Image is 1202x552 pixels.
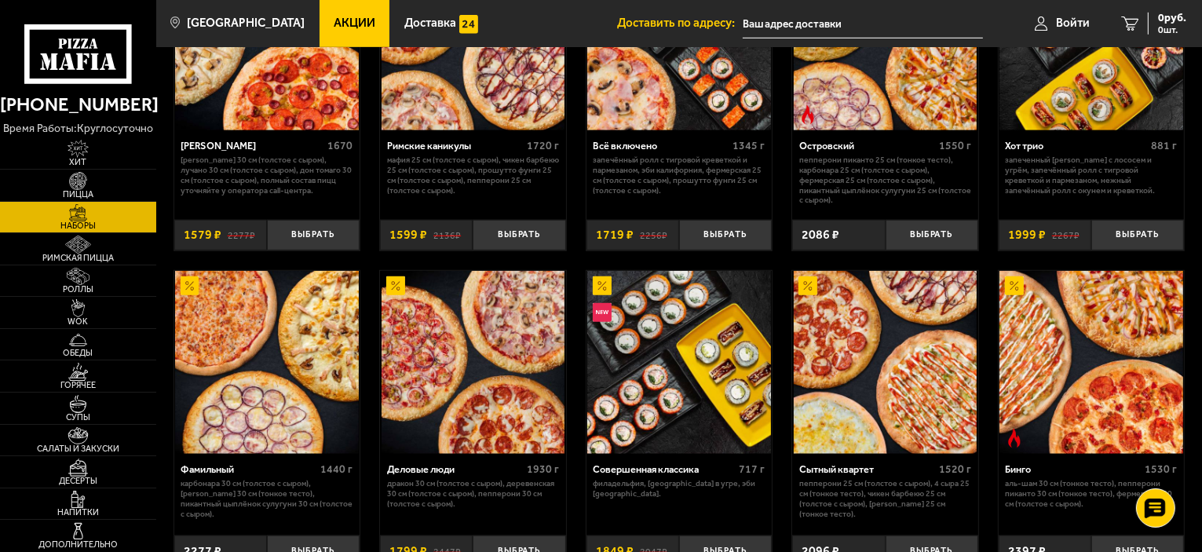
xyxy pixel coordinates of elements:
span: 1579 ₽ [184,228,221,241]
img: Акционный [593,276,612,295]
img: 15daf4d41897b9f0e9f617042186c801.svg [459,15,478,34]
s: 2267 ₽ [1052,228,1080,241]
button: Выбрать [267,220,360,250]
div: Фамильный [181,463,316,475]
a: АкционныйНовинкаСовершенная классика [586,271,773,455]
s: 2277 ₽ [228,228,255,241]
span: 1345 г [733,139,765,152]
div: Римские каникулы [387,140,523,152]
span: Доставка [404,17,456,29]
p: [PERSON_NAME] 30 см (толстое с сыром), Лучано 30 см (толстое с сыром), Дон Томаго 30 см (толстое ... [181,155,353,196]
span: 881 г [1152,139,1178,152]
p: Запечённый ролл с тигровой креветкой и пармезаном, Эби Калифорния, Фермерская 25 см (толстое с сы... [593,155,765,196]
p: Пепперони 25 см (толстое с сыром), 4 сыра 25 см (тонкое тесто), Чикен Барбекю 25 см (толстое с сы... [799,479,971,519]
div: Хот трио [1005,140,1147,152]
p: Пепперони Пиканто 25 см (тонкое тесто), Карбонара 25 см (толстое с сыром), Фермерская 25 см (толс... [799,155,971,206]
span: 0 шт. [1158,25,1186,35]
span: 1930 г [527,462,559,476]
div: Совершенная классика [593,463,735,475]
p: Запеченный [PERSON_NAME] с лососем и угрём, Запечённый ролл с тигровой креветкой и пармезаном, Не... [1005,155,1177,196]
img: Фамильный [175,271,359,455]
img: Совершенная классика [587,271,771,455]
img: Бинго [999,271,1183,455]
span: 1999 ₽ [1008,228,1046,241]
span: 0 руб. [1158,13,1186,24]
p: Филадельфия, [GEOGRAPHIC_DATA] в угре, Эби [GEOGRAPHIC_DATA]. [593,479,765,499]
div: Всё включено [593,140,729,152]
button: Выбрать [886,220,978,250]
img: Деловые люди [382,271,565,455]
s: 2136 ₽ [433,228,461,241]
img: Акционный [1005,276,1024,295]
div: [PERSON_NAME] [181,140,323,152]
s: 2256 ₽ [640,228,667,241]
span: 1530 г [1145,462,1178,476]
span: Доставить по адресу: [617,17,743,29]
div: Бинго [1005,463,1141,475]
img: Акционный [386,276,405,295]
img: Новинка [593,303,612,322]
p: Карбонара 30 см (толстое с сыром), [PERSON_NAME] 30 см (тонкое тесто), Пикантный цыплёнок сулугун... [181,479,353,519]
span: 1720 г [527,139,559,152]
div: Сытный квартет [799,463,935,475]
span: Войти [1056,17,1090,29]
button: Выбрать [1091,220,1184,250]
a: АкционныйДеловые люди [380,271,566,455]
button: Выбрать [679,220,772,250]
p: Мафия 25 см (толстое с сыром), Чикен Барбекю 25 см (толстое с сыром), Прошутто Фунги 25 см (толст... [387,155,559,196]
span: 1440 г [320,462,353,476]
span: 1550 г [939,139,971,152]
a: АкционныйСытный квартет [792,271,978,455]
img: Акционный [181,276,199,295]
a: АкционныйФамильный [174,271,360,455]
img: Острое блюдо [798,105,817,124]
div: Островский [799,140,935,152]
img: Острое блюдо [1005,429,1024,448]
span: 2086 ₽ [802,228,839,241]
span: 1599 ₽ [389,228,427,241]
span: Акции [334,17,375,29]
span: 1670 [327,139,353,152]
div: Деловые люди [387,463,523,475]
span: 717 г [740,462,765,476]
span: 1520 г [939,462,971,476]
input: Ваш адрес доставки [743,9,983,38]
span: 1719 ₽ [596,228,634,241]
span: [GEOGRAPHIC_DATA] [187,17,305,29]
img: Акционный [798,276,817,295]
img: Сытный квартет [794,271,977,455]
a: АкционныйОстрое блюдоБинго [999,271,1185,455]
p: Дракон 30 см (толстое с сыром), Деревенская 30 см (толстое с сыром), Пепперони 30 см (толстое с с... [387,479,559,509]
button: Выбрать [473,220,565,250]
p: Аль-Шам 30 см (тонкое тесто), Пепперони Пиканто 30 см (тонкое тесто), Фермерская 30 см (толстое с... [1005,479,1177,509]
